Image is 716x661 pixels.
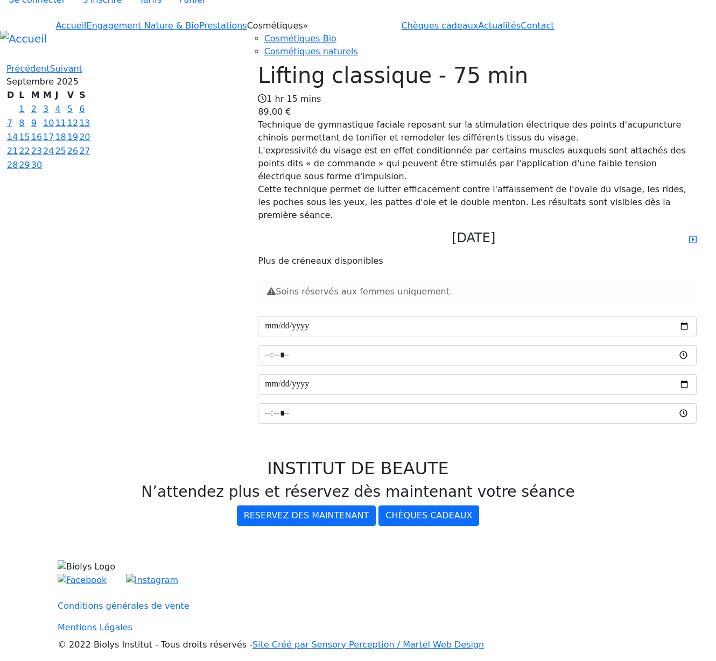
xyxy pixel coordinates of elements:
[252,639,484,650] a: Site Créé par Sensory Perception / Martel Web Design
[521,20,554,31] a: Contact
[247,20,308,31] span: Cosmétiques
[31,104,37,114] a: 2
[258,276,697,307] div: Soins réservés aux femmes uniquement.
[6,64,50,74] a: Précédent
[478,20,521,31] a: Actualités
[79,146,90,156] a: 27
[57,76,79,87] span: 2025
[402,20,479,31] a: Chèques cadeaux
[58,595,658,617] a: Conditions générales de vente
[58,560,115,573] img: Biolys Logo
[6,76,54,87] span: Septembre
[55,90,58,100] span: Jeudi
[6,458,710,479] h2: INSTITUT DE BEAUTE
[67,132,78,142] a: 19
[19,160,30,170] a: 29
[19,104,24,114] a: 1
[31,118,37,128] a: 9
[43,118,54,128] a: 10
[50,64,82,74] a: Suivant
[55,132,66,142] a: 18
[31,90,40,100] span: Mardi
[31,146,42,156] a: 23
[258,93,697,106] div: 1 hr 15 mins
[303,20,308,31] span: »
[199,20,247,31] a: Prestations
[67,118,78,128] a: 12
[55,20,86,31] a: Accueil
[67,146,78,156] a: 26
[19,90,24,100] span: Lundi
[7,90,14,100] span: Dimanche
[258,255,697,268] div: Plus de créneaux disponibles
[264,33,336,44] a: Cosmétiques Bio
[58,617,658,638] a: Mentions Légales
[79,118,90,128] a: 13
[258,62,697,88] h1: Lifting classique - 75 min
[452,230,495,246] h4: [DATE]
[43,90,52,100] span: Mercredi
[67,90,74,100] span: Vendredi
[79,90,86,100] span: Samedi
[55,104,60,114] a: 4
[19,132,30,142] a: 15
[126,574,178,587] img: Instagram
[55,118,66,128] a: 11
[31,160,42,170] a: 30
[67,104,73,114] a: 5
[58,638,658,651] p: © 2022 Biolys Institut - Tous droits réservés -
[43,146,54,156] a: 24
[378,505,479,526] a: CHÈQUES CADEAUX
[7,118,12,128] a: 7
[58,574,107,587] img: Facebook
[237,505,376,526] a: RESERVEZ DES MAINTENANT
[7,132,18,142] a: 14
[31,132,42,142] a: 16
[258,106,697,118] div: 89,00 €
[43,132,54,142] a: 17
[79,132,90,142] a: 20
[87,20,199,31] a: Engagement Nature & Bio
[19,118,24,128] a: 8
[7,146,18,156] a: 21
[79,104,85,114] a: 6
[7,160,18,170] a: 28
[264,46,358,57] a: Cosmétiques naturels
[19,146,30,156] a: 22
[55,146,66,156] a: 25
[258,118,697,222] p: Technique de gymnastique faciale reposant sur la stimulation électrique des points d'acupuncture ...
[43,104,48,114] a: 3
[6,483,710,501] h3: N’attendez plus et réservez dès maintenant votre séance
